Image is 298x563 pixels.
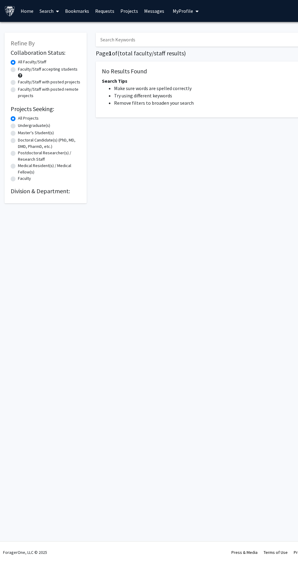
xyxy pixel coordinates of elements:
[173,8,193,14] span: My Profile
[3,542,47,563] div: ForagerOne, LLC © 2025
[18,163,81,175] label: Medical Resident(s) / Medical Fellow(s)
[5,6,15,16] img: Johns Hopkins University Logo
[18,137,81,150] label: Doctoral Candidate(s) (PhD, MD, DMD, PharmD, etc.)
[62,0,92,22] a: Bookmarks
[11,39,35,47] span: Refine By
[141,0,167,22] a: Messages
[109,49,112,57] span: 1
[18,0,36,22] a: Home
[36,0,62,22] a: Search
[11,105,81,113] h2: Projects Seeking:
[18,86,81,99] label: Faculty/Staff with posted remote projects
[11,187,81,195] h2: Division & Department:
[18,115,39,121] label: All Projects
[18,122,50,129] label: Undergraduate(s)
[18,79,80,85] label: Faculty/Staff with posted projects
[92,0,117,22] a: Requests
[231,550,258,555] a: Press & Media
[18,175,31,182] label: Faculty
[102,78,127,84] span: Search Tips
[117,0,141,22] a: Projects
[264,550,288,555] a: Terms of Use
[18,150,81,163] label: Postdoctoral Researcher(s) / Research Staff
[18,66,78,72] label: Faculty/Staff accepting students
[11,49,81,56] h2: Collaboration Status:
[18,59,46,65] label: All Faculty/Staff
[18,130,54,136] label: Master's Student(s)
